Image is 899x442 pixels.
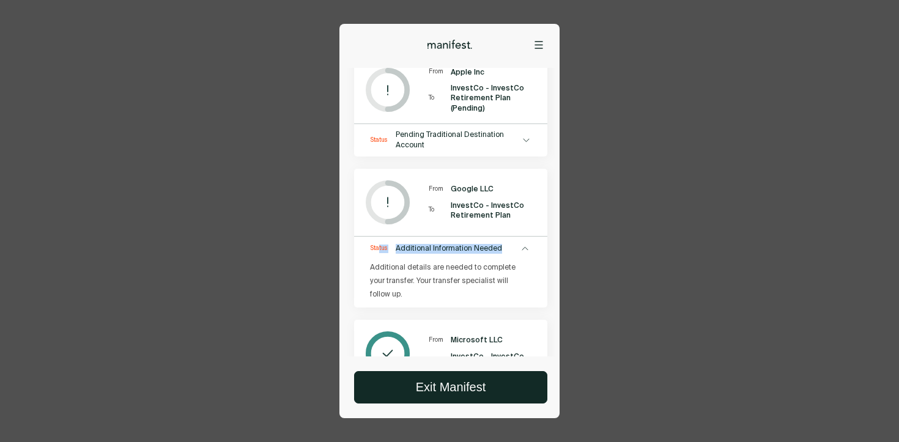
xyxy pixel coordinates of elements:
span: Status [370,245,396,253]
span: From [429,336,451,345]
p: Additional details are needed to complete your transfer. Your transfer specialist will follow up. [370,261,517,301]
span: To [429,94,451,103]
span: Pending Traditional Destination Account [396,130,519,150]
span: From [429,185,451,194]
span: Google LLC [451,184,494,194]
span: InvestCo - InvestCo Retirement Plan (Pending) [451,83,540,113]
span: InvestCo - InvestCo Retirement Plan [451,352,540,371]
span: Additional Information Needed [396,244,519,254]
span: Microsoft LLC [451,335,503,345]
span: To [429,206,451,215]
span: From [429,68,451,76]
button: Exit Manifest [355,372,547,403]
span: Status [370,136,396,145]
span: InvestCo - InvestCo Retirement Plan [451,201,540,220]
span: Apple Inc [451,67,484,77]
